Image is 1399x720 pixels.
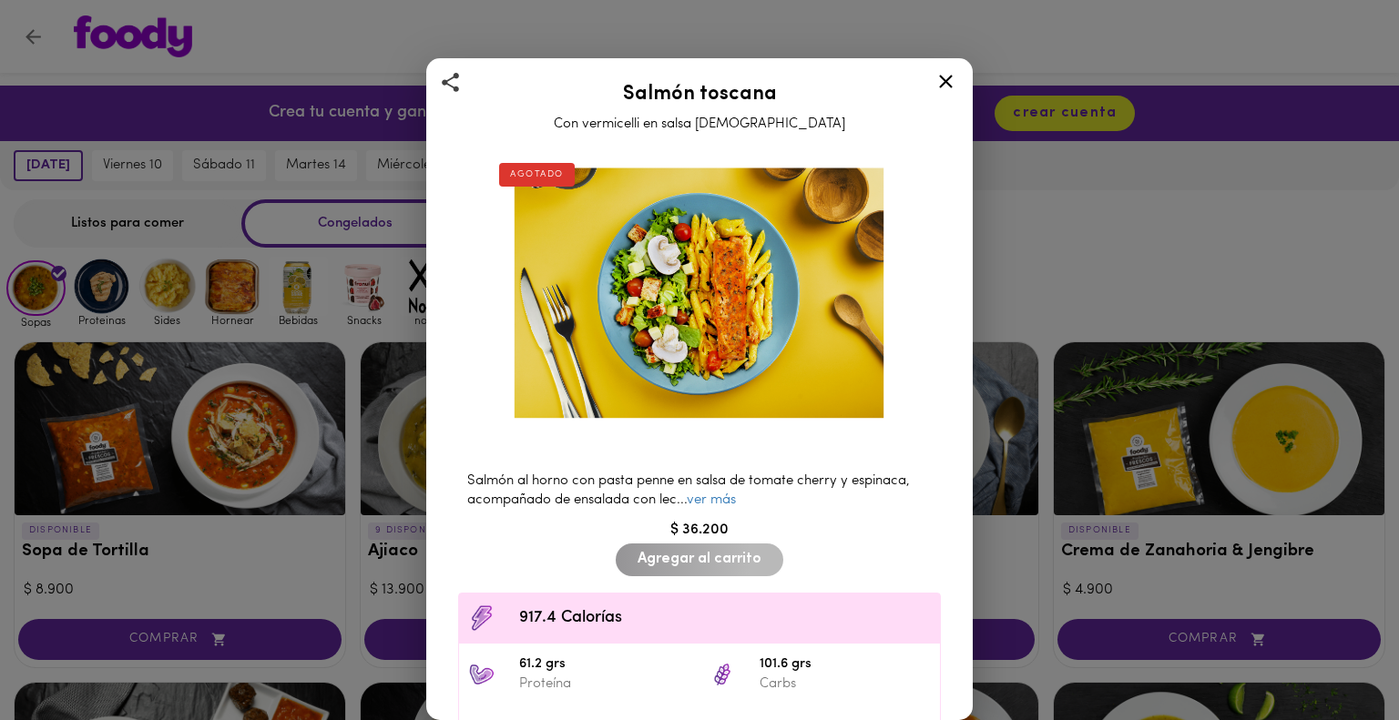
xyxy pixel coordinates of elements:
p: Carbs [760,674,931,694]
iframe: Messagebird Livechat Widget [1293,614,1381,702]
span: 917.4 Calorías [519,606,931,631]
p: Proteína [519,674,690,694]
a: ver más [687,493,736,507]
img: 101.6 grs Carbs [709,661,736,688]
span: 101.6 grs [760,654,931,675]
img: Salmón toscana [492,148,907,441]
span: 61.2 grs [519,654,690,675]
span: Salmón al horno con pasta penne en salsa de tomate cherry y espinaca, acompañado de ensalada con ... [467,474,910,507]
img: Contenido calórico [468,604,495,632]
div: AGOTADO [499,163,575,187]
img: 61.2 grs Proteína [468,661,495,688]
span: Con vermicelli en salsa [DEMOGRAPHIC_DATA] [554,117,845,131]
div: $ 36.200 [449,520,950,541]
h2: Salmón toscana [449,84,950,106]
